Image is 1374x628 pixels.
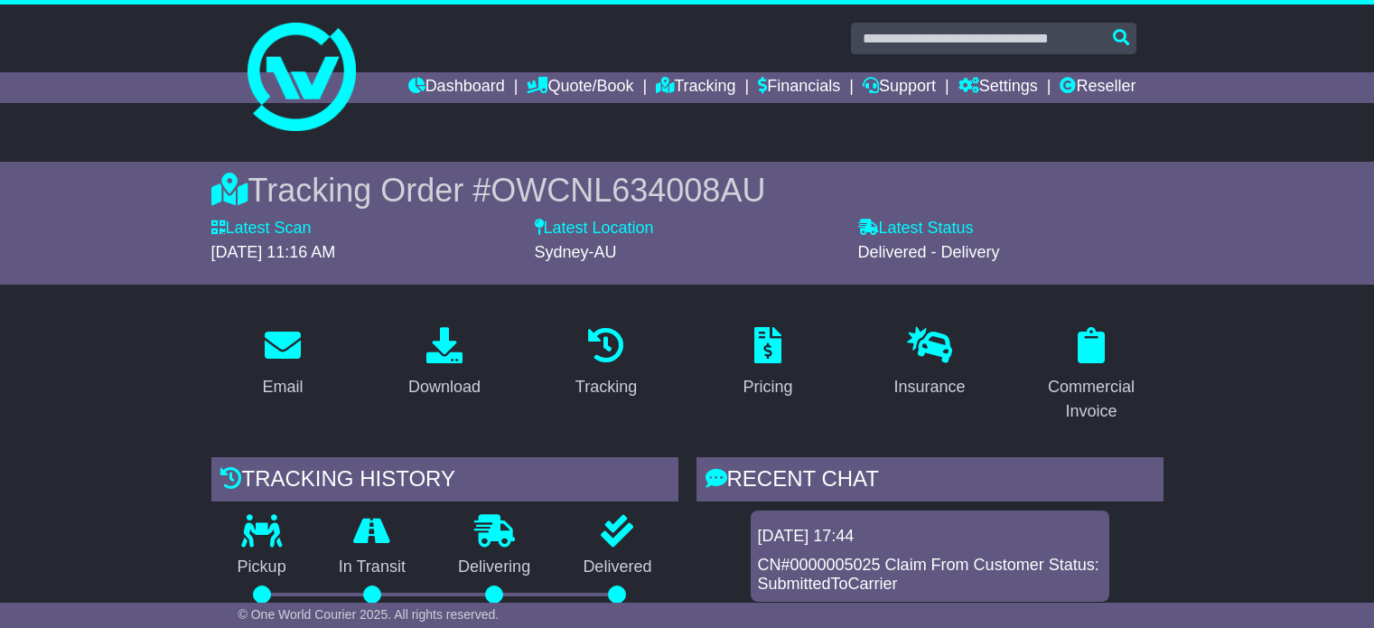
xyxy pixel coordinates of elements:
div: Tracking Order # [211,171,1164,210]
a: Financials [758,72,840,103]
label: Latest Location [535,219,654,239]
span: © One World Courier 2025. All rights reserved. [238,607,500,622]
span: Delivered - Delivery [858,243,1000,261]
a: Settings [958,72,1038,103]
div: Insurance [893,375,965,399]
a: Commercial Invoice [1020,321,1164,430]
label: Latest Scan [211,219,312,239]
a: Tracking [656,72,735,103]
div: Commercial Invoice [1032,375,1152,424]
p: Delivered [556,558,678,577]
a: Dashboard [408,72,505,103]
div: Email [262,375,303,399]
p: Delivering [432,558,556,577]
p: Pickup [211,558,313,577]
span: [DATE] 11:16 AM [211,243,336,261]
a: Email [250,321,314,406]
span: Sydney-AU [535,243,617,261]
a: Quote/Book [527,72,633,103]
p: In Transit [313,558,432,577]
a: Insurance [882,321,977,406]
span: OWCNL634008AU [491,172,765,209]
div: Tracking [575,375,637,399]
div: Tracking history [211,457,678,506]
a: Support [863,72,936,103]
div: Download [408,375,481,399]
label: Latest Status [858,219,974,239]
div: [DATE] 17:44 [758,527,1102,547]
a: Download [397,321,492,406]
div: Pricing [743,375,792,399]
div: RECENT CHAT [696,457,1164,506]
a: Pricing [731,321,804,406]
div: CN#0000005025 Claim From Customer Status: SubmittedToCarrier [758,556,1102,595]
a: Tracking [564,321,649,406]
a: Reseller [1060,72,1136,103]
